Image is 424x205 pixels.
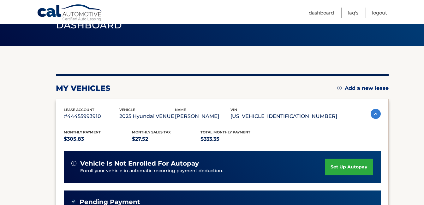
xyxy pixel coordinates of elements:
a: Add a new lease [337,85,389,91]
a: Logout [372,8,387,18]
p: 2025 Hyundai VENUE [119,112,175,121]
a: Cal Automotive [37,4,103,22]
span: vehicle [119,108,135,112]
img: alert-white.svg [71,161,76,166]
span: Monthly Payment [64,130,101,134]
span: Dashboard [56,19,122,31]
span: name [175,108,186,112]
p: Enroll your vehicle in automatic recurring payment deduction. [80,167,325,174]
img: accordion-active.svg [371,109,381,119]
img: check-green.svg [71,199,76,204]
a: set up autopay [325,159,373,175]
span: lease account [64,108,94,112]
span: vin [230,108,237,112]
p: $27.52 [132,135,200,143]
img: add.svg [337,86,342,90]
p: $305.83 [64,135,132,143]
span: vehicle is not enrolled for autopay [80,160,199,167]
h2: my vehicles [56,84,110,93]
p: [PERSON_NAME] [175,112,230,121]
p: #44455993910 [64,112,119,121]
span: Monthly sales Tax [132,130,171,134]
p: $333.35 [200,135,269,143]
a: FAQ's [348,8,358,18]
a: Dashboard [309,8,334,18]
p: [US_VEHICLE_IDENTIFICATION_NUMBER] [230,112,337,121]
span: Total Monthly Payment [200,130,250,134]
